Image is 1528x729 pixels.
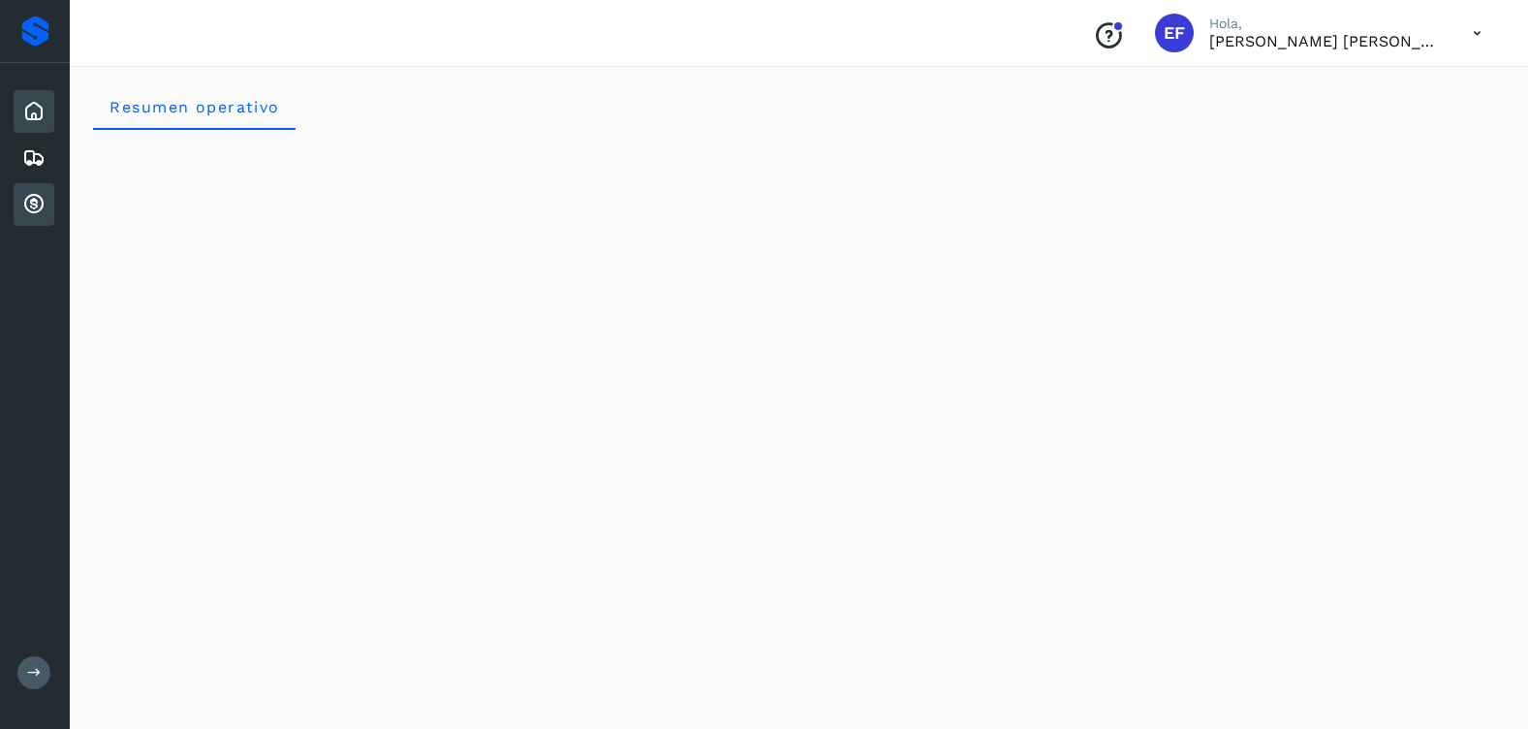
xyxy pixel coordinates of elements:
span: Resumen operativo [109,98,280,116]
div: Inicio [14,90,54,133]
div: Embarques [14,137,54,179]
div: Cuentas por cobrar [14,183,54,226]
p: Efren Fernando Millan Quiroz [1209,32,1442,50]
p: Hola, [1209,16,1442,32]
